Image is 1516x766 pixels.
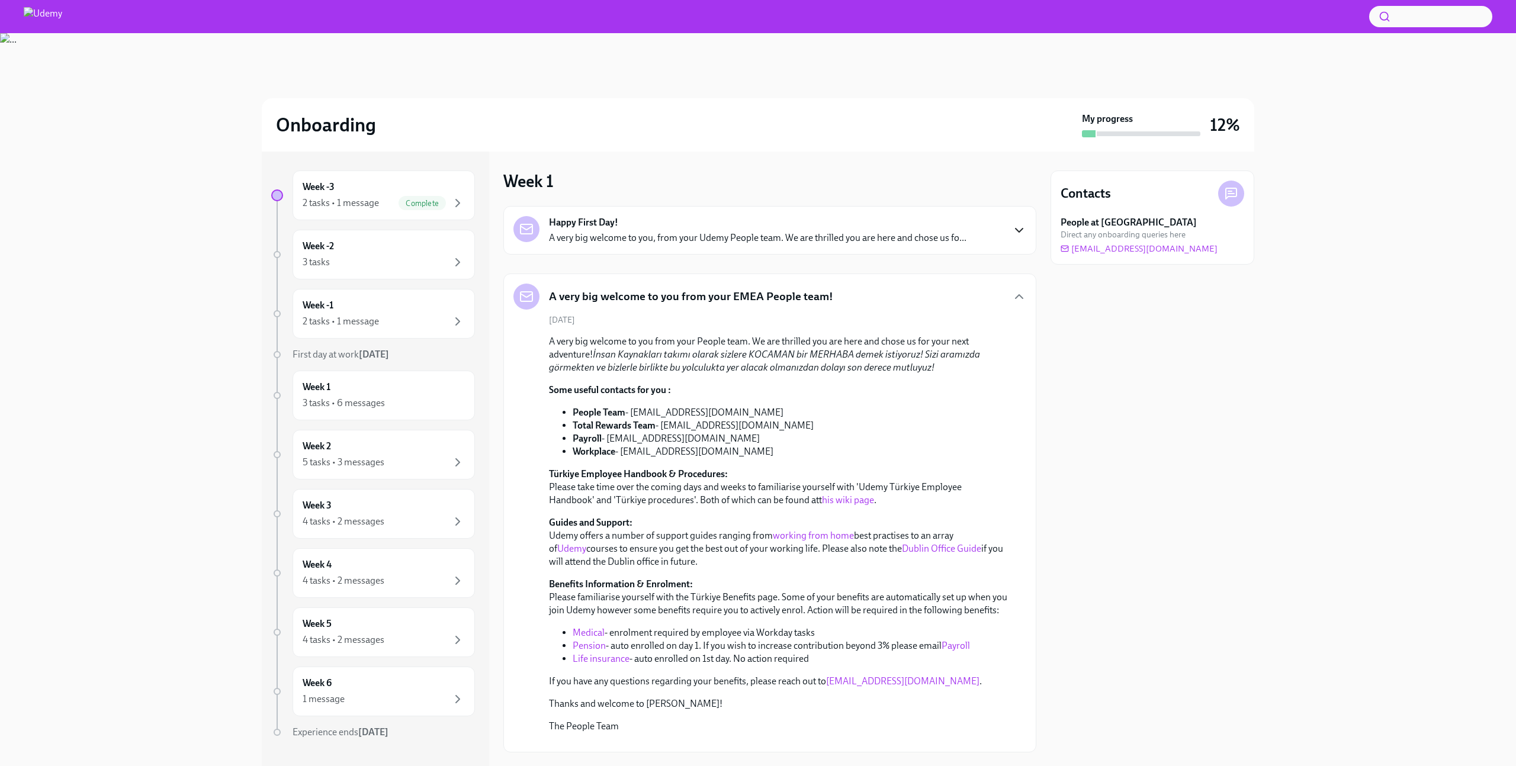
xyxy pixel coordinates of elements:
img: Udemy [24,7,62,26]
strong: Türkiye Employee Handbook & Procedures: [549,468,728,479]
a: Payroll [942,640,970,651]
div: 1 message [303,693,345,706]
a: First day at work[DATE] [271,348,475,361]
h6: Week 1 [303,381,330,394]
h6: Week 6 [303,677,332,690]
h6: Week -1 [303,299,333,312]
a: Dublin Office Guide [902,543,981,554]
h6: Week 2 [303,440,331,453]
div: 4 tasks • 2 messages [303,633,384,646]
a: Week 25 tasks • 3 messages [271,430,475,479]
strong: Guides and Support: [549,517,632,528]
strong: Benefits Information & Enrolment: [549,578,693,590]
h3: 12% [1210,114,1240,136]
a: [EMAIL_ADDRESS][DOMAIN_NAME] [826,675,979,687]
a: Week 44 tasks • 2 messages [271,548,475,598]
p: If you have any questions regarding your benefits, please reach out to . [549,675,1007,688]
p: A very big welcome to you from your People team. We are thrilled you are here and chose us for yo... [549,335,1007,374]
div: 4 tasks • 2 messages [303,515,384,528]
em: İnsan Kaynakları takımı olarak sizlere KOCAMAN bir MERHABA demek istiyoruz! Sizi aramızda görmekt... [549,349,980,373]
h6: Week 4 [303,558,332,571]
strong: [DATE] [359,349,389,360]
span: Direct any onboarding queries here [1061,229,1186,240]
strong: Happy First Day! [549,216,618,229]
h6: Week -2 [303,240,334,253]
h5: A very big welcome to you from your EMEA People team! [549,289,833,304]
a: Udemy [557,543,586,554]
h6: Week 3 [303,499,332,512]
div: 2 tasks • 1 message [303,315,379,328]
a: Medical [573,627,605,638]
strong: [DATE] [358,726,388,738]
a: [EMAIL_ADDRESS][DOMAIN_NAME] [1061,243,1218,255]
a: Week -32 tasks • 1 messageComplete [271,170,475,220]
div: 2 tasks • 1 message [303,197,379,210]
strong: People at [GEOGRAPHIC_DATA] [1061,216,1197,229]
a: Week 61 message [271,667,475,716]
span: Complete [399,199,446,208]
a: Week 34 tasks • 2 messages [271,489,475,539]
p: The People Team [549,720,1007,733]
span: Experience ends [293,726,388,738]
h2: Onboarding [276,113,376,137]
li: - [EMAIL_ADDRESS][DOMAIN_NAME] [573,445,1007,458]
li: - [EMAIL_ADDRESS][DOMAIN_NAME] [573,432,1007,445]
li: - auto enrolled on 1st day. No action required [573,652,1007,665]
div: 3 tasks • 6 messages [303,397,385,410]
strong: People Team [573,407,625,418]
a: Week -12 tasks • 1 message [271,289,475,339]
p: Udemy offers a number of support guides ranging from best practises to an array of courses to ens... [549,516,1007,568]
h6: Week -3 [303,181,335,194]
span: [DATE] [549,314,575,326]
a: Pension [573,640,606,651]
p: Please familiarise yourself with the Türkiye Benefits page. Some of your benefits are automatical... [549,578,1007,617]
p: A very big welcome to you, from your Udemy People team. We are thrilled you are here and chose us... [549,231,966,244]
h6: Week 5 [303,617,332,630]
div: 5 tasks • 3 messages [303,456,384,469]
li: - [EMAIL_ADDRESS][DOMAIN_NAME] [573,419,1007,432]
div: 4 tasks • 2 messages [303,574,384,587]
span: First day at work [293,349,389,360]
a: working from home [773,530,854,541]
strong: Payroll [573,433,602,444]
li: - enrolment required by employee via Workday tasks [573,626,1007,639]
a: Week 13 tasks • 6 messages [271,371,475,420]
li: - [EMAIL_ADDRESS][DOMAIN_NAME] [573,406,1007,419]
strong: Total Rewards Team [573,420,656,431]
p: Please take time over the coming days and weeks to familiarise yourself with 'Udemy Türkiye Emplo... [549,468,1007,507]
a: Week -23 tasks [271,230,475,279]
strong: My progress [1082,112,1133,125]
h3: Week 1 [503,170,554,192]
a: this wiki page [822,494,874,506]
a: Week 54 tasks • 2 messages [271,607,475,657]
strong: Some useful contacts for you : [549,384,671,395]
p: Thanks and welcome to [PERSON_NAME]! [549,697,1007,710]
strong: Workplace [573,446,615,457]
a: Life insurance [573,653,629,664]
li: - auto enrolled on day 1. If you wish to increase contribution beyond 3% please email [573,639,1007,652]
div: 3 tasks [303,256,330,269]
h4: Contacts [1061,185,1111,202]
